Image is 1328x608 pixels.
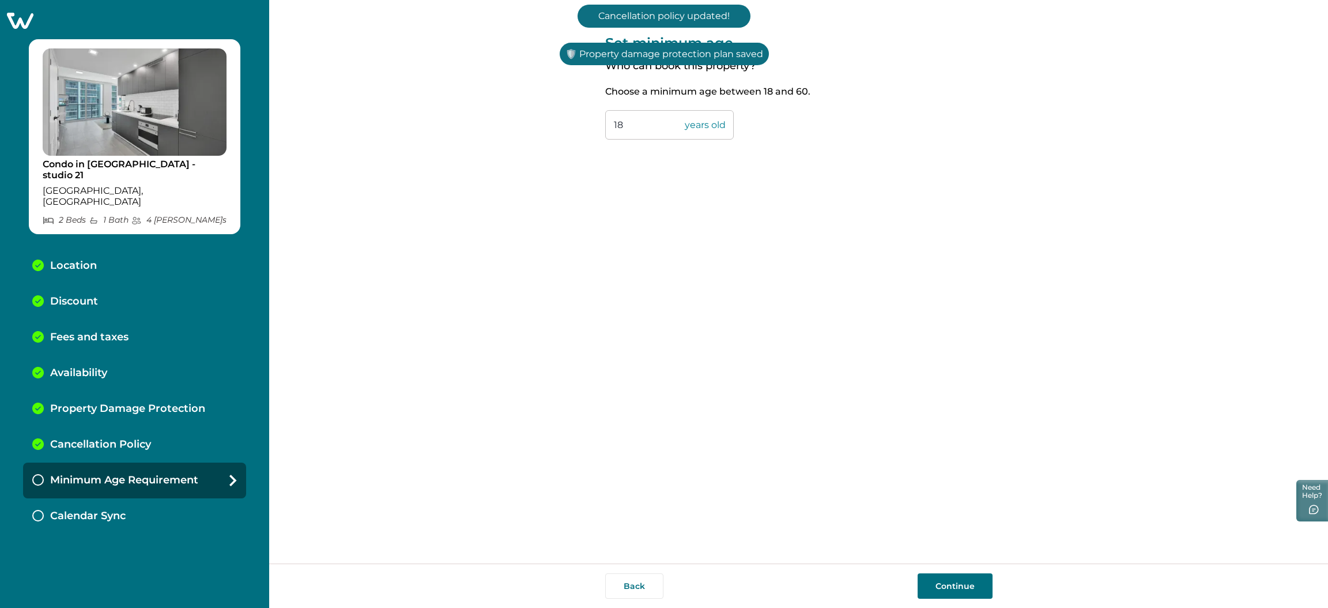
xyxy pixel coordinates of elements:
[43,159,227,181] p: Condo in [GEOGRAPHIC_DATA] - studio 21
[605,60,993,73] p: Who can book this property?
[50,260,97,272] p: Location
[50,510,126,523] p: Calendar Sync
[578,5,750,28] p: Cancellation policy updated!
[50,438,151,451] p: Cancellation Policy
[43,185,227,208] p: [GEOGRAPHIC_DATA], [GEOGRAPHIC_DATA]
[89,215,129,225] p: 1 Bath
[560,43,769,66] p: 🛡️ Property damage protection plan saved
[50,331,129,344] p: Fees and taxes
[50,403,205,415] p: Property Damage Protection
[50,474,198,487] p: Minimum Age Requirement
[50,367,107,380] p: Availability
[605,573,663,599] button: Back
[131,215,227,225] p: 4 [PERSON_NAME] s
[918,573,993,599] button: Continue
[43,215,86,225] p: 2 Bed s
[605,86,993,97] p: Choose a minimum age between 18 and 60.
[605,35,993,51] p: Set minimum age
[50,295,98,308] p: Discount
[43,48,227,156] img: propertyImage_Condo in Downtown Miami - studio 21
